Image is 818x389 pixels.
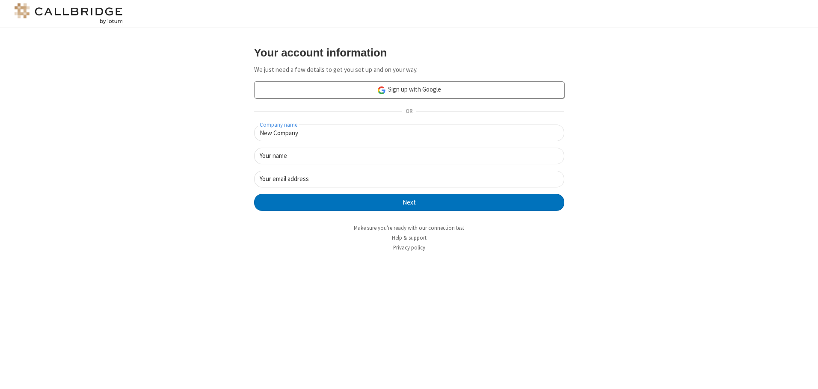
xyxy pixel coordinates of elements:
h3: Your account information [254,47,564,59]
a: Privacy policy [393,244,425,251]
a: Make sure you're ready with our connection test [354,224,464,232]
input: Your name [254,148,564,164]
button: Next [254,194,564,211]
p: We just need a few details to get you set up and on your way. [254,65,564,75]
a: Help & support [392,234,427,241]
span: OR [402,106,416,118]
img: google-icon.png [377,86,386,95]
a: Sign up with Google [254,81,564,98]
input: Your email address [254,171,564,187]
img: logo@2x.png [13,3,124,24]
input: Company name [254,125,564,141]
